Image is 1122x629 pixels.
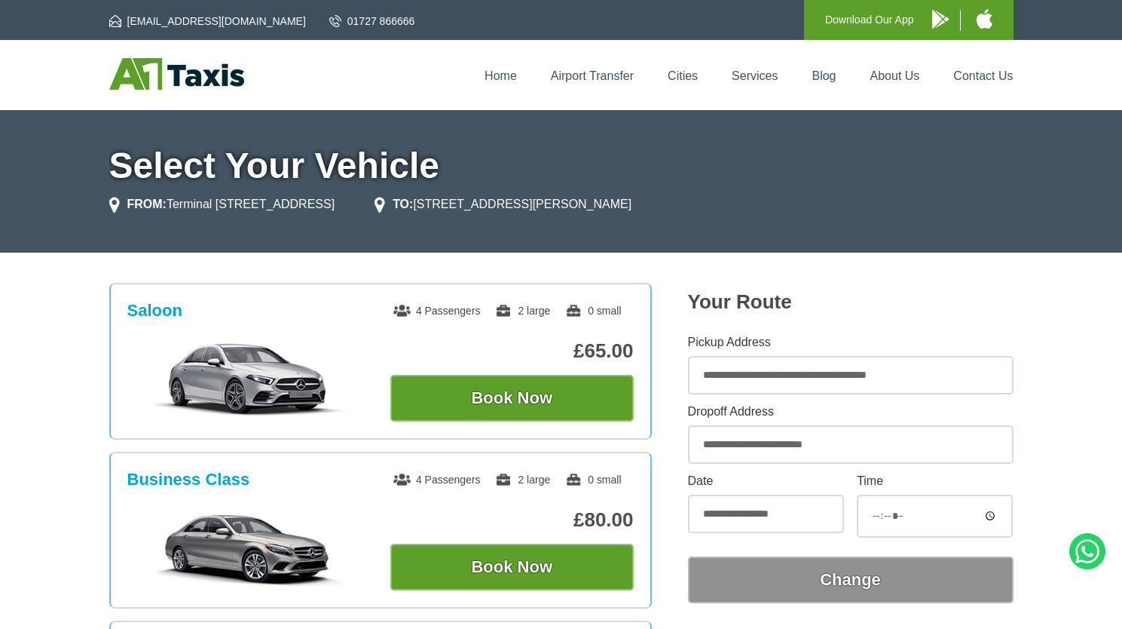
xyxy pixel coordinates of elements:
a: Blog [812,69,836,82]
h3: Business Class [127,470,250,489]
strong: TO: [393,198,413,210]
label: Pickup Address [688,336,1013,348]
img: A1 Taxis iPhone App [977,9,992,29]
p: £65.00 [390,339,634,363]
a: Airport Transfer [551,69,634,82]
strong: FROM: [127,198,167,210]
label: Dropoff Address [688,406,1013,418]
a: 01727 866666 [329,14,415,29]
img: Saloon [135,342,362,417]
span: 4 Passengers [393,474,481,486]
li: [STREET_ADDRESS][PERSON_NAME] [375,195,631,213]
p: £80.00 [390,508,634,532]
p: Download Our App [825,11,914,29]
span: 0 small [565,305,621,317]
li: Terminal [STREET_ADDRESS] [109,195,335,213]
button: Book Now [390,375,634,422]
h2: Your Route [688,290,1013,314]
a: Services [732,69,778,82]
span: 4 Passengers [393,305,481,317]
label: Time [857,475,1013,487]
span: 0 small [565,474,621,486]
img: A1 Taxis Android App [932,10,949,29]
h1: Select Your Vehicle [109,148,1013,184]
a: Cities [668,69,698,82]
a: [EMAIL_ADDRESS][DOMAIN_NAME] [109,14,306,29]
span: 2 large [495,305,550,317]
a: About Us [870,69,920,82]
label: Date [688,475,844,487]
button: Change [688,557,1013,603]
a: Contact Us [953,69,1013,82]
img: A1 Taxis St Albans LTD [109,58,244,90]
span: 2 large [495,474,550,486]
button: Book Now [390,544,634,591]
h3: Saloon [127,301,182,321]
img: Business Class [135,511,362,586]
a: Home [485,69,517,82]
